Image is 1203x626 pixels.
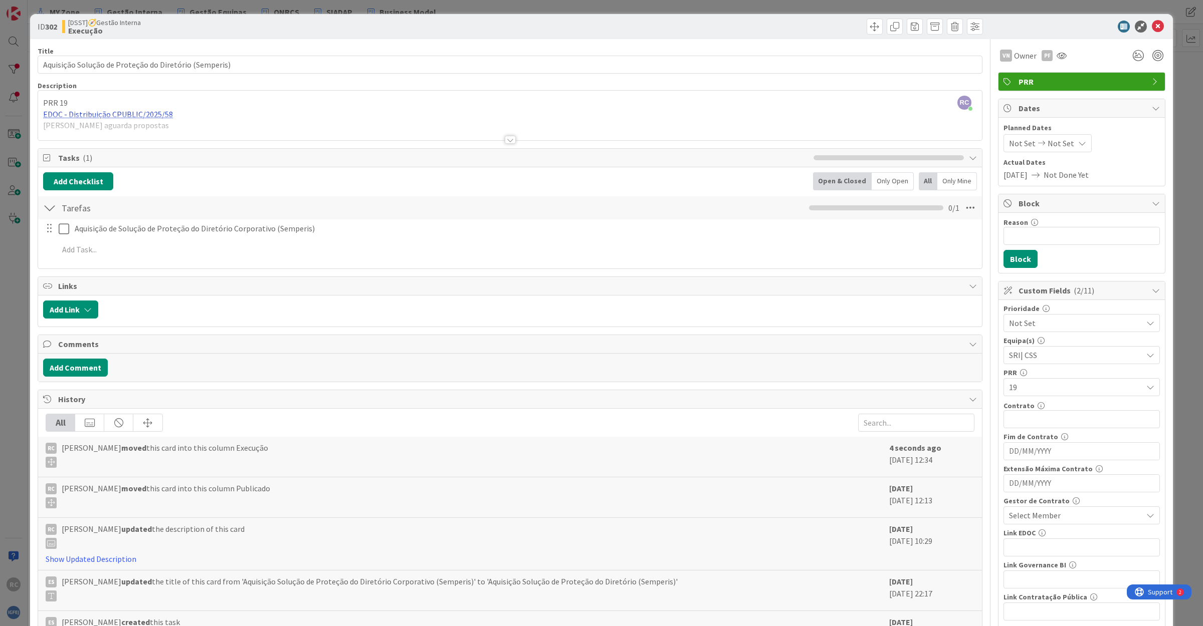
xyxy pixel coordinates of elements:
[52,4,55,12] div: 2
[889,524,913,534] b: [DATE]
[46,443,57,454] div: RC
[937,172,977,190] div: Only Mine
[58,393,964,405] span: History
[58,338,964,350] span: Comments
[919,172,937,190] div: All
[43,97,977,109] p: PRR 19
[872,172,914,190] div: Only Open
[1019,284,1147,296] span: Custom Fields
[1004,123,1160,133] span: Planned Dates
[58,152,809,164] span: Tasks
[43,300,98,319] button: Add Link
[1009,381,1142,393] span: 19
[1004,593,1160,600] div: Link Contratação Pública
[1004,337,1160,344] div: Equipa(s)
[1009,137,1036,149] span: Not Set
[62,523,245,549] span: [PERSON_NAME] the description of this card
[68,27,141,35] b: Execução
[889,442,974,472] div: [DATE] 12:34
[948,202,959,214] span: 0 / 1
[1009,349,1142,361] span: SRI| CSS
[68,19,141,27] span: [DSST]🧭Gestão Interna
[1009,509,1061,521] span: Select Member
[45,22,57,32] b: 302
[889,575,974,605] div: [DATE] 22:17
[1004,401,1035,410] label: Contrato
[1004,169,1028,181] span: [DATE]
[58,280,964,292] span: Links
[1009,475,1154,492] input: DD/MM/YYYY
[62,482,270,508] span: [PERSON_NAME] this card into this column Publicado
[1004,157,1160,168] span: Actual Dates
[1019,76,1147,88] span: PRR
[889,482,974,512] div: [DATE] 12:13
[38,21,57,33] span: ID
[1014,50,1037,62] span: Owner
[1019,102,1147,114] span: Dates
[46,483,57,494] div: RC
[21,2,46,14] span: Support
[58,199,284,217] input: Add Checklist...
[46,554,136,564] a: Show Updated Description
[46,524,57,535] div: RC
[121,443,146,453] b: moved
[889,483,913,493] b: [DATE]
[889,523,974,565] div: [DATE] 10:29
[1000,50,1012,62] div: VN
[1004,529,1160,536] div: Link EDOC
[858,414,974,432] input: Search...
[1004,497,1160,504] div: Gestor de Contrato
[62,575,678,601] span: [PERSON_NAME] the title of this card from 'Aquisição Solução de Proteção do Diretório Corporativo...
[38,47,54,56] label: Title
[121,524,152,534] b: updated
[43,172,113,190] button: Add Checklist
[889,576,913,586] b: [DATE]
[83,153,92,163] span: ( 1 )
[1009,316,1137,330] span: Not Set
[121,576,152,586] b: updated
[46,414,75,431] div: All
[1048,137,1074,149] span: Not Set
[43,109,173,119] a: EDOC - Distribuição CPUBLIC/2025/58
[43,359,108,377] button: Add Comment
[38,81,77,90] span: Description
[1009,443,1154,460] input: DD/MM/YYYY
[75,223,975,234] p: Aquisição de Solução de Proteção do Diretório Corporativo (Semperis)
[1042,50,1053,61] div: PF
[62,442,268,468] span: [PERSON_NAME] this card into this column Execução
[1004,433,1160,440] div: Fim de Contrato
[121,483,146,493] b: moved
[1019,197,1147,209] span: Block
[1004,218,1028,227] label: Reason
[957,96,971,110] span: RC
[1004,250,1038,268] button: Block
[1004,305,1160,312] div: Prioridade
[1004,561,1160,568] div: Link Governance BI
[1044,169,1089,181] span: Not Done Yet
[38,56,982,74] input: type card name here...
[1004,369,1160,376] div: PRR
[889,443,941,453] b: 4 seconds ago
[1074,285,1094,295] span: ( 2/11 )
[813,172,872,190] div: Open & Closed
[1004,465,1160,472] div: Extensão Máxima Contrato
[46,576,57,587] div: ES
